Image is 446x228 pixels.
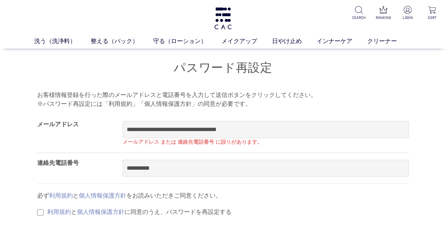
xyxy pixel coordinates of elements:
a: 利用規約 [49,192,73,199]
a: CART [424,6,440,20]
a: クリーナー [367,37,412,46]
a: 整える（パック） [91,37,153,46]
p: CART [424,15,440,20]
a: LOGIN [400,6,416,20]
a: 利用規約 [47,209,71,215]
p: SEARCH [351,15,366,20]
a: SEARCH [351,6,366,20]
label: と に同意のうえ、パスワードを再設定する [47,209,232,215]
p: LOGIN [400,15,416,20]
img: logo [213,7,233,29]
a: 守る（ローション） [153,37,222,46]
p: RANKING [375,15,391,20]
a: インナーケア [317,37,367,46]
label: 連絡先電話番号 [37,160,79,166]
a: RANKING [375,6,391,20]
a: 個人情報保護方針 [79,192,126,199]
h1: パスワード再設定 [37,60,409,76]
a: 洗う（洗浄料） [34,37,91,46]
p: お客様情報登録を行った際のメールアドレスと電話番号を入力して送信ボタンをクリックしてください。 ※パスワード再設定には「利用規約」「個人情報保護方針」の同意が必要です。 [37,91,409,108]
a: 個人情報保護方針 [77,209,125,215]
a: メイクアップ [222,37,272,46]
a: 日やけ止め [272,37,317,46]
p: メールアドレス または 連絡先電話番号 に誤りがあります。 [123,138,409,146]
label: メールアドレス [37,121,79,127]
span: 必ず と をお読みいただきご同意ください。 [37,192,222,199]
